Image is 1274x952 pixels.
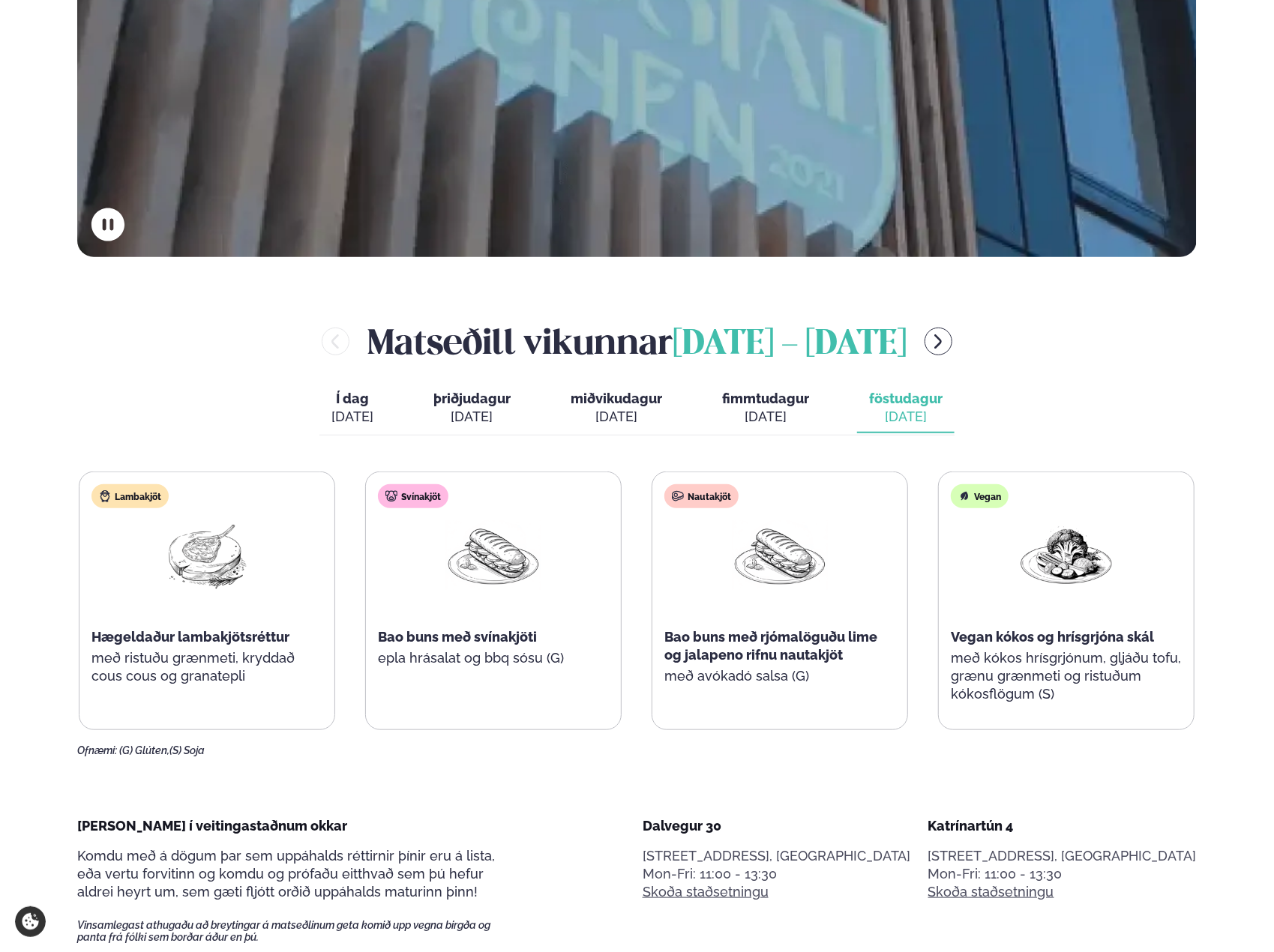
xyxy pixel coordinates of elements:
div: [DATE] [722,408,809,426]
img: beef.svg [672,490,684,502]
div: Svínakjöt [378,484,448,508]
a: Skoða staðsetningu [928,883,1054,901]
button: menu-btn-right [925,328,952,355]
img: Lamb.svg [99,490,111,502]
div: [DATE] [331,408,373,426]
p: [STREET_ADDRESS], [GEOGRAPHIC_DATA] [928,847,1197,865]
span: Hægeldaður lambakjötsréttur [91,629,289,645]
span: [DATE] - [DATE] [673,328,907,361]
p: með avókadó salsa (G) [664,667,895,685]
span: [PERSON_NAME] í veitingastaðnum okkar [77,818,347,834]
p: með kókos hrísgrjónum, gljáðu tofu, grænu grænmeti og ristuðum kókosflögum (S) [951,649,1182,703]
div: [DATE] [433,408,511,426]
button: Í dag [DATE] [319,384,385,433]
button: föstudagur [DATE] [857,384,955,433]
img: Vegan.svg [958,490,970,502]
p: [STREET_ADDRESS], [GEOGRAPHIC_DATA] [643,847,911,865]
button: þriðjudagur [DATE] [421,384,523,433]
div: Dalvegur 30 [643,817,911,835]
span: (S) Soja [169,744,205,756]
button: menu-btn-left [322,328,349,355]
span: (G) Glúten, [119,744,169,756]
button: fimmtudagur [DATE] [710,384,821,433]
span: Ofnæmi: [77,744,117,756]
span: Bao buns með rjómalöguðu lime og jalapeno rifnu nautakjöt [664,629,877,663]
div: [DATE] [571,408,662,426]
span: Í dag [331,390,373,408]
span: þriðjudagur [433,391,511,406]
span: Komdu með á dögum þar sem uppáhalds réttirnir þínir eru á lista, eða vertu forvitinn og komdu og ... [77,848,495,900]
span: fimmtudagur [722,391,809,406]
span: Bao buns með svínakjöti [378,629,537,645]
div: Vegan [951,484,1009,508]
a: Skoða staðsetningu [643,883,769,901]
div: Mon-Fri: 11:00 - 13:30 [643,865,911,883]
img: Panini.png [732,520,828,590]
h2: Matseðill vikunnar [367,317,907,366]
span: miðvikudagur [571,391,662,406]
p: með ristuðu grænmeti, kryddað cous cous og granatepli [91,649,322,685]
div: [DATE] [869,408,943,426]
span: Vegan kókos og hrísgrjóna skál [951,629,1154,645]
div: Katrínartún 4 [928,817,1197,835]
a: Cookie settings [15,906,46,937]
span: Vinsamlegast athugaðu að breytingar á matseðlinum geta komið upp vegna birgða og panta frá fólki ... [77,919,517,943]
span: föstudagur [869,391,943,406]
img: pork.svg [385,490,397,502]
img: Lamb-Meat.png [159,520,255,590]
img: Panini.png [445,520,541,590]
img: Vegan.png [1018,520,1114,590]
div: Mon-Fri: 11:00 - 13:30 [928,865,1197,883]
p: epla hrásalat og bbq sósu (G) [378,649,609,667]
div: Nautakjöt [664,484,739,508]
div: Lambakjöt [91,484,169,508]
button: miðvikudagur [DATE] [559,384,674,433]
